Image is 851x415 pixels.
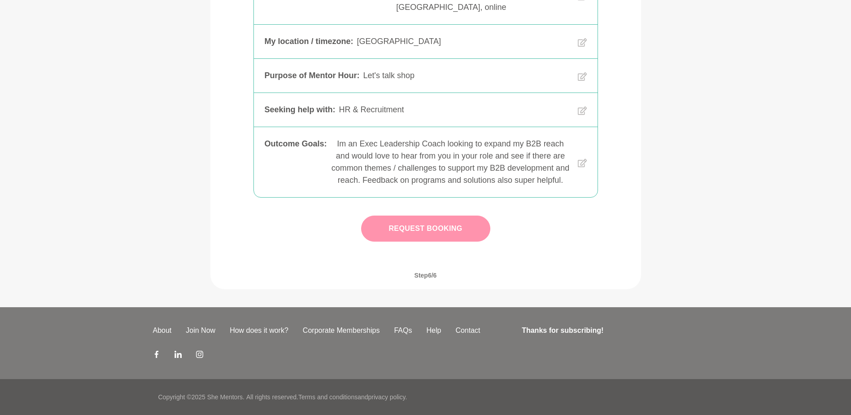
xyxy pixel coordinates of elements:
div: HR & Recruitment [339,104,571,116]
p: Copyright © 2025 She Mentors . [158,393,244,402]
div: Outcome Goals : [265,138,327,186]
a: Contact [448,325,487,336]
div: My location / timezone : [265,35,353,48]
a: FAQs [387,325,419,336]
div: Im an Exec Leadership Coach looking to expand my B2B reach and would love to hear from you in you... [331,138,571,186]
a: LinkedIn [175,350,182,361]
button: Request Booking [361,216,490,242]
a: Join Now [179,325,223,336]
span: Step 6 / 6 [404,261,448,289]
a: Instagram [196,350,203,361]
a: About [146,325,179,336]
div: Let's talk shop [363,70,571,82]
a: Corporate Memberships [296,325,387,336]
a: How does it work? [223,325,296,336]
p: All rights reserved. and . [246,393,407,402]
div: Purpose of Mentor Hour : [265,70,360,82]
h4: Thanks for subscribing! [522,325,693,336]
a: Terms and conditions [298,393,358,401]
a: Facebook [153,350,160,361]
a: privacy policy [368,393,406,401]
a: Help [419,325,448,336]
div: [GEOGRAPHIC_DATA] [357,35,571,48]
div: Seeking help with : [265,104,336,116]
